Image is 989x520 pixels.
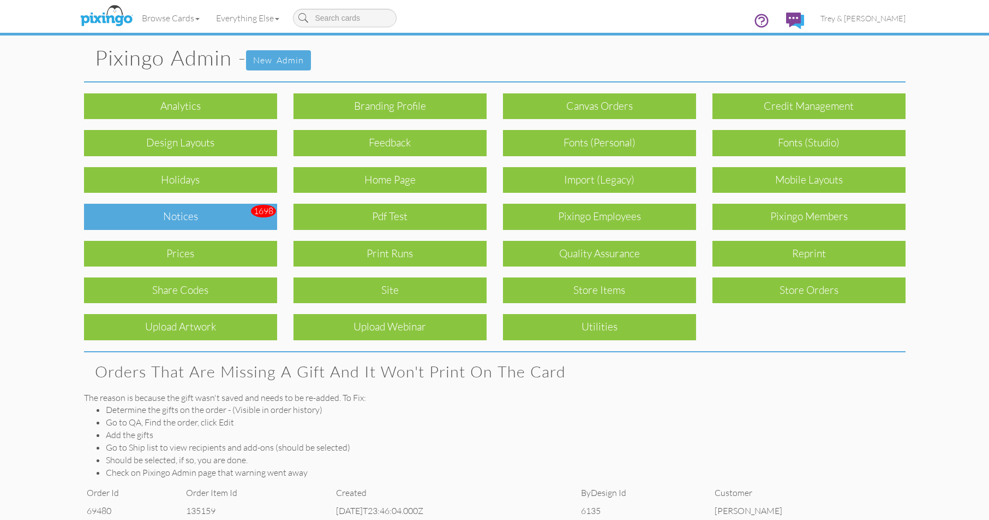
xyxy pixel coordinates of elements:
[503,204,696,229] div: Pixingo Employees
[786,13,804,29] img: comments.svg
[183,484,333,502] td: Order Item Id
[84,484,183,502] td: Order Id
[503,314,696,340] div: Utilities
[84,502,183,520] td: 69480
[812,4,914,32] a: Trey & [PERSON_NAME]
[293,9,397,27] input: Search cards
[183,502,333,520] td: 135159
[106,466,906,479] li: Check on Pixingo Admin page that warning went away
[578,502,712,520] td: 6135
[84,314,277,340] div: Upload Artwork
[712,93,906,119] div: Credit Management
[712,204,906,229] div: Pixingo Members
[820,14,906,23] span: Trey & [PERSON_NAME]
[134,4,208,32] a: Browse Cards
[293,167,487,193] div: Home Page
[246,50,311,70] a: New admin
[712,167,906,193] div: Mobile layouts
[84,241,277,267] div: Prices
[293,204,487,229] div: Pdf test
[293,130,487,156] div: Feedback
[84,93,277,119] div: Analytics
[712,277,906,303] div: Store Orders
[333,502,578,520] td: [DATE]T23:46:04.000Z
[712,484,905,502] td: Customer
[503,130,696,156] div: Fonts (Personal)
[106,429,906,441] li: Add the gifts
[293,93,487,119] div: Branding profile
[208,4,287,32] a: Everything Else
[503,241,696,267] div: Quality Assurance
[293,277,487,303] div: Site
[106,454,906,466] li: Should be selected, if so, you are done.
[84,277,277,303] div: Share Codes
[106,404,906,416] li: Determine the gifts on the order - (Visible in order history)
[84,204,277,229] div: Notices
[84,167,277,193] div: Holidays
[503,277,696,303] div: Store Items
[712,130,906,156] div: Fonts (Studio)
[293,241,487,267] div: Print Runs
[712,241,906,267] div: reprint
[84,392,906,404] div: The reason is because the gift wasn't saved and needs to be re-added. To Fix:
[95,363,895,381] h2: Orders that are missing a gift and it won't print on the card
[503,167,696,193] div: Import (legacy)
[293,314,487,340] div: Upload Webinar
[251,205,276,217] div: 1698
[106,416,906,429] li: Go to QA, Find the order, click Edit
[84,130,277,156] div: Design Layouts
[333,484,578,502] td: Created
[106,441,906,454] li: Go to Ship list to view recipients and add-ons (should be selected)
[95,46,906,70] h1: Pixingo Admin -
[503,93,696,119] div: Canvas Orders
[77,3,135,30] img: pixingo logo
[578,484,712,502] td: ByDesign Id
[712,502,905,520] td: [PERSON_NAME]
